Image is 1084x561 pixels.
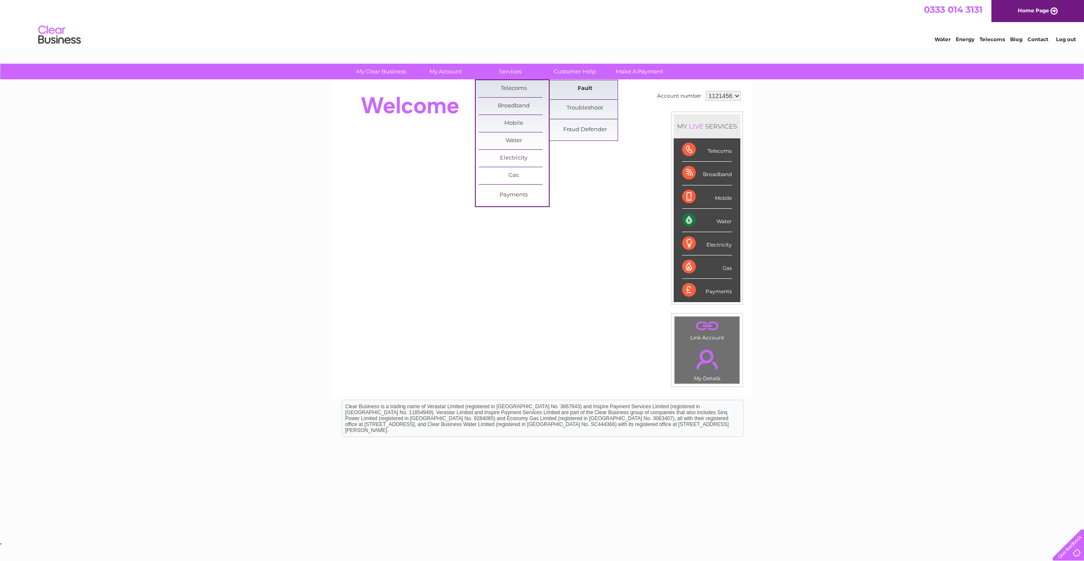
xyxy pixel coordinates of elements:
a: Fraud Defender [550,121,620,138]
div: MY SERVICES [674,114,740,138]
td: Account number [655,89,703,103]
a: Contact [1028,36,1048,42]
a: Water [479,132,549,149]
a: Make A Payment [604,64,675,79]
a: Broadband [479,98,549,115]
div: Clear Business is a trading name of Verastar Limited (registered in [GEOGRAPHIC_DATA] No. 3667643... [342,5,743,41]
a: 0333 014 3131 [924,4,982,15]
div: Water [682,209,732,232]
a: Water [934,36,951,42]
a: Services [475,64,545,79]
a: . [677,345,737,374]
td: Link Account [674,316,740,343]
a: Energy [956,36,974,42]
a: Log out [1056,36,1076,42]
a: Payments [479,187,549,204]
div: Broadband [682,162,732,185]
a: Mobile [479,115,549,132]
a: Gas [479,167,549,184]
div: Gas [682,255,732,279]
a: Telecoms [980,36,1005,42]
div: Electricity [682,232,732,255]
a: Blog [1010,36,1022,42]
a: Electricity [479,150,549,167]
div: Payments [682,279,732,302]
a: My Clear Business [346,64,416,79]
a: Telecoms [479,80,549,97]
div: Mobile [682,185,732,209]
a: . [677,319,737,334]
img: logo.png [38,22,81,48]
div: LIVE [687,122,705,130]
a: My Account [411,64,481,79]
a: Fault [550,80,620,97]
div: Telecoms [682,138,732,162]
td: My Details [674,342,740,384]
a: Troubleshoot [550,100,620,117]
a: Customer Help [540,64,610,79]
